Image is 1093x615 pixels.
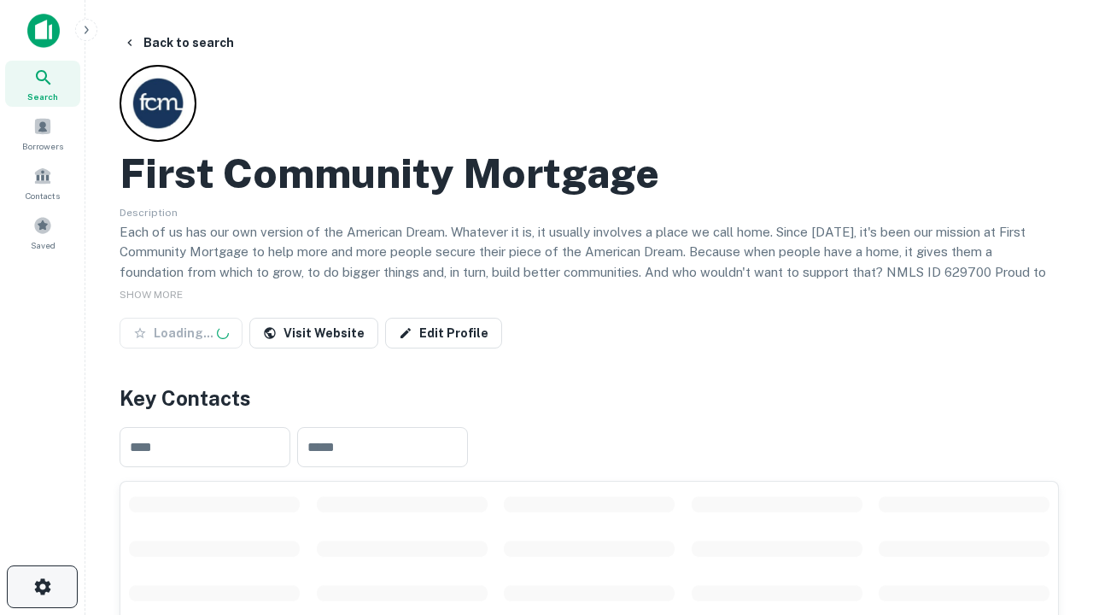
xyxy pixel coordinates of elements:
a: Visit Website [249,318,378,348]
span: Contacts [26,189,60,202]
h2: First Community Mortgage [120,149,659,198]
span: Saved [31,238,56,252]
span: Search [27,90,58,103]
iframe: Chat Widget [1008,424,1093,506]
h4: Key Contacts [120,383,1059,413]
a: Borrowers [5,110,80,156]
p: Each of us has our own version of the American Dream. Whatever it is, it usually involves a place... [120,222,1059,302]
button: Back to search [116,27,241,58]
span: Description [120,207,178,219]
a: Contacts [5,160,80,206]
span: SHOW MORE [120,289,183,301]
a: Edit Profile [385,318,502,348]
a: Saved [5,209,80,255]
a: Search [5,61,80,107]
img: capitalize-icon.png [27,14,60,48]
span: Borrowers [22,139,63,153]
